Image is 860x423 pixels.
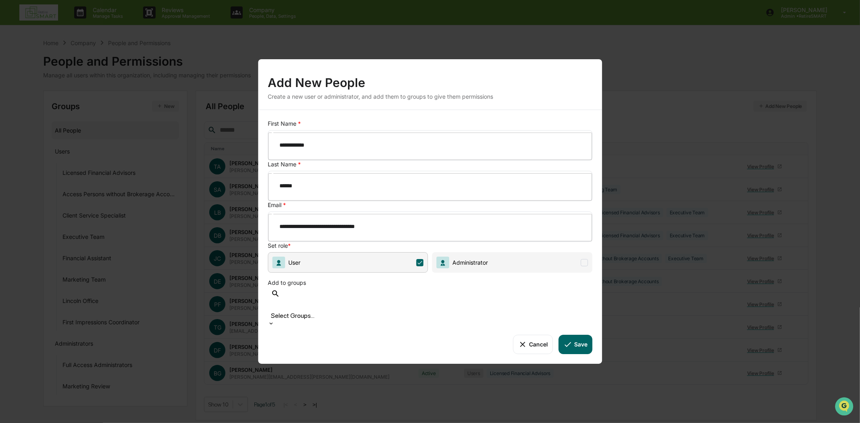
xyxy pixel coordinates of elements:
[55,98,103,113] a: 🗄️Attestations
[8,102,15,109] div: 🖐️
[58,102,65,109] div: 🗄️
[8,118,15,124] div: 🔎
[67,102,100,110] span: Attestations
[16,117,51,125] span: Data Lookup
[5,98,55,113] a: 🖐️Preclearance
[80,137,98,143] span: Pylon
[27,62,132,70] div: Start new chat
[8,17,147,30] p: How can we help?
[268,93,592,100] div: Create a new user or administrator, and add them to groups to give them permissions
[450,259,488,266] span: Administrator
[268,161,298,168] span: Last Name
[268,273,592,289] div: Add to groups
[834,396,856,418] iframe: Open customer support
[268,242,288,252] span: Set role
[27,70,102,76] div: We're available if you need us!
[16,102,52,110] span: Preclearance
[57,136,98,143] a: Powered byPylon
[271,312,452,319] div: Select Groups...
[5,114,54,128] a: 🔎Data Lookup
[513,335,553,354] button: Cancel
[268,69,592,90] div: Add New People
[268,120,298,127] span: First Name
[285,259,300,266] span: User
[437,257,450,268] img: Administrator Icon
[559,335,592,354] button: Save
[8,62,23,76] img: 1746055101610-c473b297-6a78-478c-a979-82029cc54cd1
[137,64,147,74] button: Start new chat
[272,257,285,268] img: User Icon
[268,201,283,208] span: Email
